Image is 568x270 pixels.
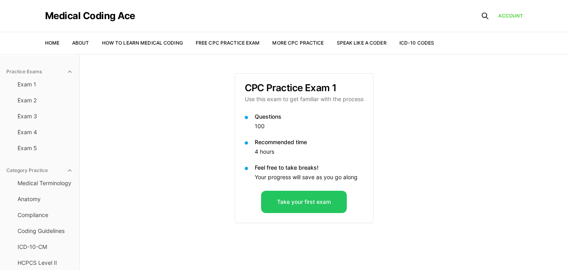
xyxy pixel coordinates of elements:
button: HCPCS Level II [14,256,76,269]
a: More CPC Practice [272,40,324,46]
p: 100 [255,122,364,130]
span: Exam 3 [18,112,73,120]
a: About [72,40,89,46]
span: Compliance [18,211,73,219]
span: HCPCS Level II [18,259,73,267]
button: Exam 4 [14,126,76,139]
span: Anatomy [18,195,73,203]
span: Exam 4 [18,128,73,136]
button: Take your first exam [261,191,347,213]
p: 4 hours [255,148,364,156]
span: ICD-10-CM [18,243,73,251]
p: Your progress will save as you go along [255,173,364,181]
a: How to Learn Medical Coding [102,40,183,46]
span: Coding Guidelines [18,227,73,235]
button: Compliance [14,209,76,221]
span: Medical Terminology [18,179,73,187]
span: Exam 2 [18,96,73,104]
h3: CPC Practice Exam 1 [245,83,364,93]
a: Medical Coding Ace [45,11,135,21]
a: Account [498,12,523,20]
span: Exam 5 [18,144,73,152]
button: Practice Exams [3,65,76,78]
p: Questions [255,113,364,121]
a: Free CPC Practice Exam [196,40,260,46]
button: Exam 5 [14,142,76,155]
p: Feel free to take breaks! [255,164,364,172]
a: ICD-10 Codes [399,40,434,46]
a: Home [45,40,59,46]
button: Category Practice [3,164,76,177]
button: Exam 3 [14,110,76,123]
button: Medical Terminology [14,177,76,190]
button: Anatomy [14,193,76,205]
p: Recommended time [255,138,364,146]
button: Exam 2 [14,94,76,107]
button: ICD-10-CM [14,241,76,253]
p: Use this exam to get familiar with the process [245,95,364,103]
button: Exam 1 [14,78,76,91]
a: Speak Like a Coder [337,40,387,46]
button: Coding Guidelines [14,225,76,237]
span: Exam 1 [18,80,73,88]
